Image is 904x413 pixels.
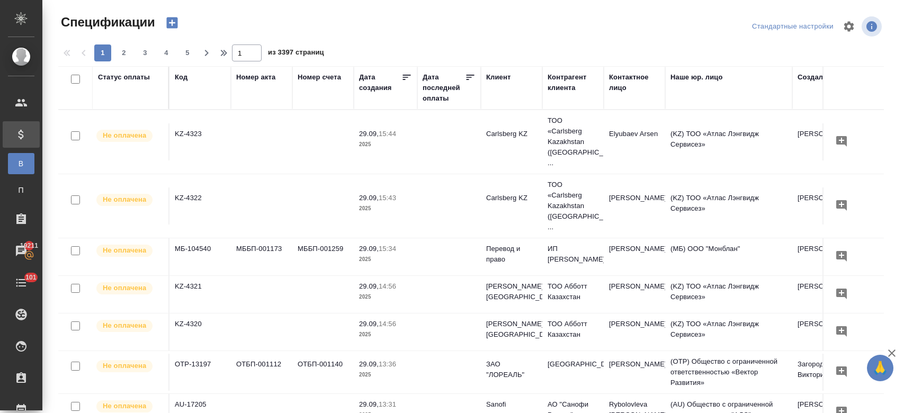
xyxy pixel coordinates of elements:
[292,354,354,391] td: ОТБП-001140
[359,194,379,202] p: 29.09,
[19,272,43,283] span: 101
[486,193,537,203] p: Carlsberg KZ
[169,313,231,351] td: KZ-4320
[486,129,537,139] p: Carlsberg KZ
[665,276,792,313] td: (KZ) ТОО «Атлас Лэнгвидж Сервисез»
[359,130,379,138] p: 29.09,
[58,14,155,31] span: Спецификации
[14,240,44,251] span: 19211
[665,351,792,393] td: (OTP) Общество с ограниченной ответственностью «Вектор Развития»
[359,254,412,265] p: 2025
[359,139,412,150] p: 2025
[379,130,396,138] p: 15:44
[486,319,537,340] p: [PERSON_NAME] [GEOGRAPHIC_DATA]
[548,359,598,370] p: [GEOGRAPHIC_DATA]
[604,187,665,225] td: [PERSON_NAME]
[268,46,324,61] span: из 3397 страниц
[604,313,665,351] td: [PERSON_NAME]
[159,14,185,32] button: Создать
[359,282,379,290] p: 29.09,
[179,44,196,61] button: 5
[359,292,412,302] p: 2025
[169,354,231,391] td: OTP-13197
[169,238,231,275] td: МБ-104540
[862,16,884,37] span: Посмотреть информацию
[169,123,231,160] td: KZ-4323
[137,44,154,61] button: 3
[379,282,396,290] p: 14:56
[359,72,401,93] div: Дата создания
[665,187,792,225] td: (KZ) ТОО «Атлас Лэнгвидж Сервисез»
[359,370,412,380] p: 2025
[292,238,354,275] td: МББП-001259
[359,400,379,408] p: 29.09,
[604,123,665,160] td: Elyubaev Arsen
[179,48,196,58] span: 5
[137,48,154,58] span: 3
[379,400,396,408] p: 13:31
[236,72,275,83] div: Номер акта
[548,72,598,93] div: Контрагент клиента
[486,244,537,265] p: Перевод и право
[103,194,146,205] p: Не оплачена
[867,355,893,381] button: 🙏
[103,283,146,293] p: Не оплачена
[3,270,40,296] a: 101
[359,329,412,340] p: 2025
[379,194,396,202] p: 15:43
[548,115,598,168] p: ТОО «Carlsberg Kazakhstan ([GEOGRAPHIC_DATA] ...
[604,354,665,391] td: [PERSON_NAME]
[13,158,29,169] span: В
[379,320,396,328] p: 14:56
[798,72,823,83] div: Создал
[115,44,132,61] button: 2
[169,276,231,313] td: KZ-4321
[158,48,175,58] span: 4
[792,238,854,275] td: [PERSON_NAME]
[103,320,146,331] p: Не оплачена
[604,276,665,313] td: [PERSON_NAME]
[486,72,511,83] div: Клиент
[792,187,854,225] td: [PERSON_NAME]
[792,354,854,391] td: Загородних Виктория
[98,72,150,83] div: Статус оплаты
[749,19,836,35] div: split button
[175,72,187,83] div: Код
[604,238,665,275] td: [PERSON_NAME]
[548,281,598,302] p: ТОО Абботт Казахстан
[359,320,379,328] p: 29.09,
[665,313,792,351] td: (KZ) ТОО «Атлас Лэнгвидж Сервисез»
[379,245,396,253] p: 15:34
[836,14,862,39] span: Настроить таблицу
[792,276,854,313] td: [PERSON_NAME]
[231,354,292,391] td: ОТБП-001112
[792,313,854,351] td: [PERSON_NAME]
[158,44,175,61] button: 4
[359,360,379,368] p: 29.09,
[548,244,598,265] p: ИП [PERSON_NAME]
[115,48,132,58] span: 2
[486,359,537,380] p: ЗАО "ЛОРЕАЛЬ"
[103,130,146,141] p: Не оплачена
[871,357,889,379] span: 🙏
[3,238,40,264] a: 19211
[665,238,792,275] td: (МБ) ООО "Монблан"
[13,185,29,195] span: П
[486,399,537,410] p: Sanofi
[103,401,146,411] p: Не оплачена
[548,319,598,340] p: ТОО Абботт Казахстан
[298,72,341,83] div: Номер счета
[103,361,146,371] p: Не оплачена
[665,123,792,160] td: (KZ) ТОО «Атлас Лэнгвидж Сервисез»
[359,203,412,214] p: 2025
[548,179,598,232] p: ТОО «Carlsberg Kazakhstan ([GEOGRAPHIC_DATA] ...
[379,360,396,368] p: 13:36
[792,123,854,160] td: [PERSON_NAME]
[486,281,537,302] p: [PERSON_NAME] [GEOGRAPHIC_DATA]
[8,179,34,201] a: П
[670,72,723,83] div: Наше юр. лицо
[359,245,379,253] p: 29.09,
[103,245,146,256] p: Не оплачена
[423,72,465,104] div: Дата последней оплаты
[169,187,231,225] td: KZ-4322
